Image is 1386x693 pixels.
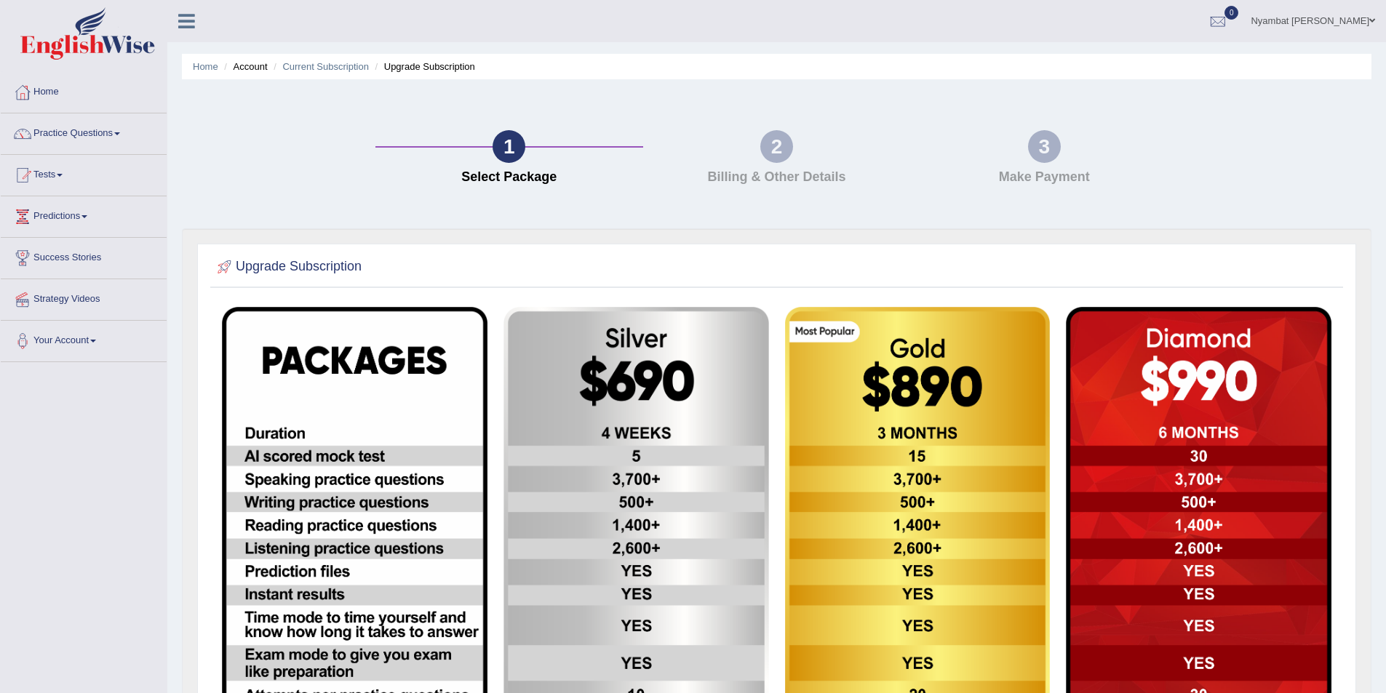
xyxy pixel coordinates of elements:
a: Predictions [1,196,167,233]
a: Home [193,61,218,72]
a: Success Stories [1,238,167,274]
h4: Make Payment [917,170,1171,185]
h2: Upgrade Subscription [214,256,362,278]
div: 3 [1028,130,1061,163]
h4: Select Package [383,170,636,185]
div: 2 [760,130,793,163]
a: Tests [1,155,167,191]
span: 0 [1224,6,1239,20]
a: Strategy Videos [1,279,167,316]
a: Practice Questions [1,113,167,150]
li: Account [220,60,267,73]
div: 1 [493,130,525,163]
h4: Billing & Other Details [650,170,904,185]
a: Current Subscription [282,61,369,72]
li: Upgrade Subscription [372,60,475,73]
a: Your Account [1,321,167,357]
a: Home [1,72,167,108]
